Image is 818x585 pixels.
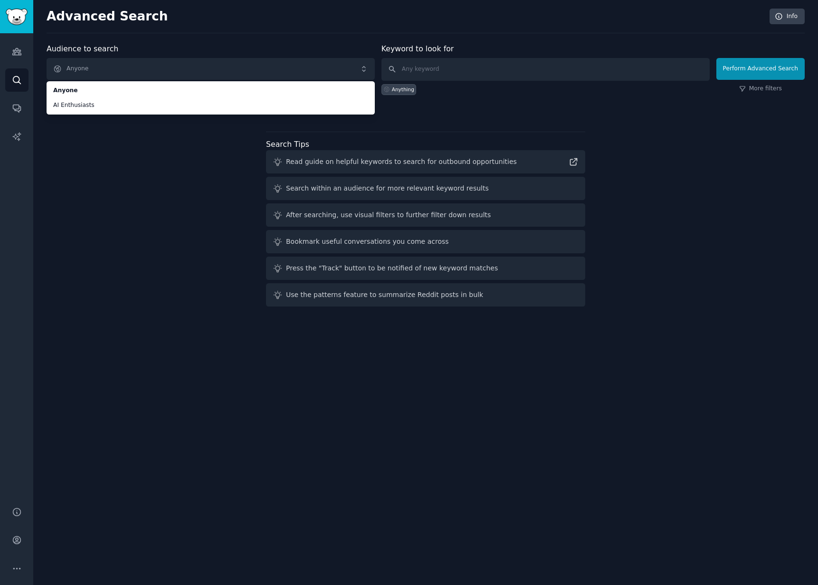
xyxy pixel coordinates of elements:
div: Use the patterns feature to summarize Reddit posts in bulk [286,290,483,300]
label: Search Tips [266,140,309,149]
div: Search within an audience for more relevant keyword results [286,183,489,193]
img: GummySearch logo [6,9,28,25]
div: Press the "Track" button to be notified of new keyword matches [286,263,498,273]
label: Keyword to look for [381,44,454,53]
span: AI Enthusiasts [53,101,368,110]
div: Bookmark useful conversations you come across [286,237,449,247]
div: Read guide on helpful keywords to search for outbound opportunities [286,157,517,167]
ul: Anyone [47,81,375,115]
button: Perform Advanced Search [716,58,805,80]
span: Anyone [53,86,368,95]
a: More filters [739,85,782,93]
a: Info [770,9,805,25]
div: Anything [392,86,414,93]
button: Anyone [47,58,375,80]
label: Audience to search [47,44,118,53]
div: After searching, use visual filters to further filter down results [286,210,491,220]
h2: Advanced Search [47,9,764,24]
input: Any keyword [381,58,710,81]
